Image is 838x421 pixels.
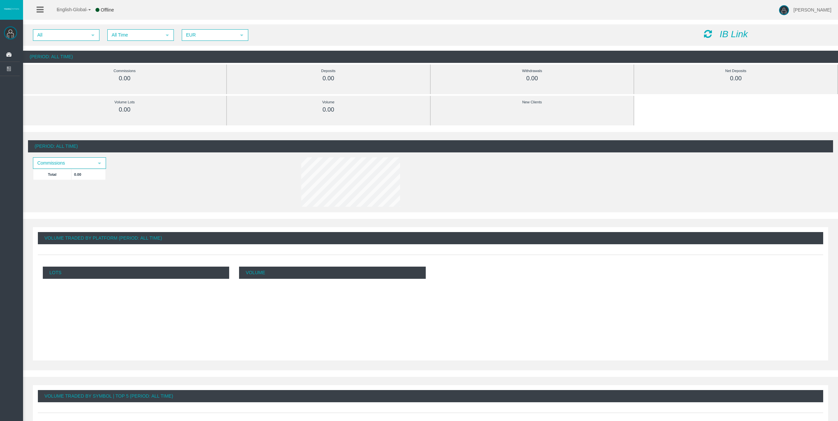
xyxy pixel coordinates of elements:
div: 0.00 [38,106,211,114]
div: Volume Traded By Symbol | Top 5 (Period: All Time) [38,390,823,402]
span: Commissions [34,158,94,168]
div: Net Deposits [649,67,823,75]
div: Commissions [38,67,211,75]
div: 0.00 [242,75,415,82]
div: 0.00 [38,75,211,82]
div: Volume Traded By Platform (Period: All Time) [38,232,823,244]
div: 0.00 [649,75,823,82]
span: select [90,33,95,38]
div: Volume [242,98,415,106]
div: New Clients [446,98,619,106]
span: All [34,30,87,40]
td: 0.00 [71,169,106,180]
div: 0.00 [242,106,415,114]
div: Withdrawals [446,67,619,75]
span: Offline [101,7,114,13]
span: [PERSON_NAME] [794,7,831,13]
div: Volume Lots [38,98,211,106]
span: select [97,161,102,166]
span: All Time [108,30,161,40]
div: 0.00 [446,75,619,82]
td: Total [33,169,71,180]
i: IB Link [719,29,748,39]
span: English Global [48,7,86,12]
span: EUR [182,30,236,40]
span: select [165,33,170,38]
img: user-image [779,5,789,15]
div: (Period: All Time) [28,140,833,152]
div: Deposits [242,67,415,75]
i: Reload Dashboard [704,29,712,39]
span: select [239,33,244,38]
img: logo.svg [3,8,20,10]
p: Lots [43,267,229,279]
div: (Period: All Time) [23,51,838,63]
p: Volume [239,267,425,279]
